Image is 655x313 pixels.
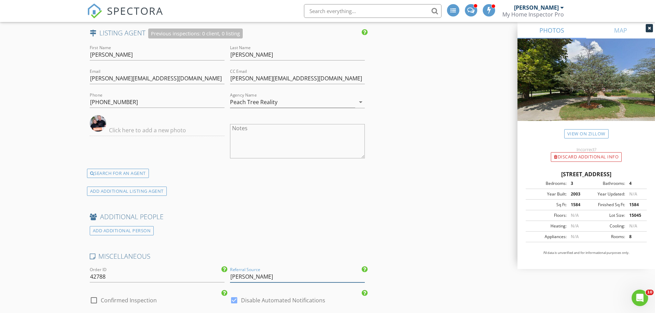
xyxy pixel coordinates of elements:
a: SPECTORA [87,9,163,24]
div: My Home Inspector Pro [502,11,564,18]
div: 4 [625,180,645,187]
i: arrow_drop_down [357,98,365,106]
input: Click here to add a new photo [90,125,225,136]
div: ADD ADDITIONAL LISTING AGENT [87,187,167,196]
h4: ADDITIONAL PEOPLE [90,212,365,221]
img: Z [90,115,106,132]
div: [PERSON_NAME] [514,4,559,11]
span: N/A [571,234,579,239]
span: 10 [646,290,654,295]
div: SEARCH FOR AN AGENT [87,169,149,178]
div: Floors: [528,212,567,219]
h4: LISTING AGENT [90,29,365,38]
div: Finished Sq Ft: [586,202,625,208]
div: Cooling: [586,223,625,229]
div: Year Updated: [586,191,625,197]
div: ADD ADDITIONAL PERSON [90,226,154,235]
a: MAP [586,22,655,38]
iframe: Intercom live chat [632,290,648,306]
div: Previous inspections: 0 client, 0 listing [148,29,243,38]
div: 2003 [567,191,586,197]
div: Rooms: [586,234,625,240]
div: 1584 [625,202,645,208]
span: N/A [629,191,637,197]
span: SPECTORA [107,3,163,18]
div: 3 [567,180,586,187]
div: Bedrooms: [528,180,567,187]
h4: MISCELLANEOUS [90,252,365,261]
p: All data is unverified and for informational purposes only. [526,250,647,255]
span: N/A [571,223,579,229]
label: Disable Automated Notifications [241,297,325,304]
span: N/A [629,223,637,229]
div: 1584 [567,202,586,208]
div: Discard Additional info [551,152,622,162]
div: 15045 [625,212,645,219]
div: Appliances: [528,234,567,240]
div: Sq Ft: [528,202,567,208]
div: Year Built: [528,191,567,197]
textarea: Notes [230,124,365,158]
div: 8 [625,234,645,240]
a: PHOTOS [517,22,586,38]
img: The Best Home Inspection Software - Spectora [87,3,102,19]
div: Heating: [528,223,567,229]
input: Search everything... [304,4,441,18]
div: Incorrect? [517,147,655,152]
input: Referral Source [230,271,365,282]
div: [STREET_ADDRESS] [526,170,647,178]
a: View on Zillow [564,129,609,138]
div: Lot Size: [586,212,625,219]
img: streetview [517,38,655,137]
label: Confirmed Inspection [101,297,157,304]
div: Bathrooms: [586,180,625,187]
span: N/A [571,212,579,218]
